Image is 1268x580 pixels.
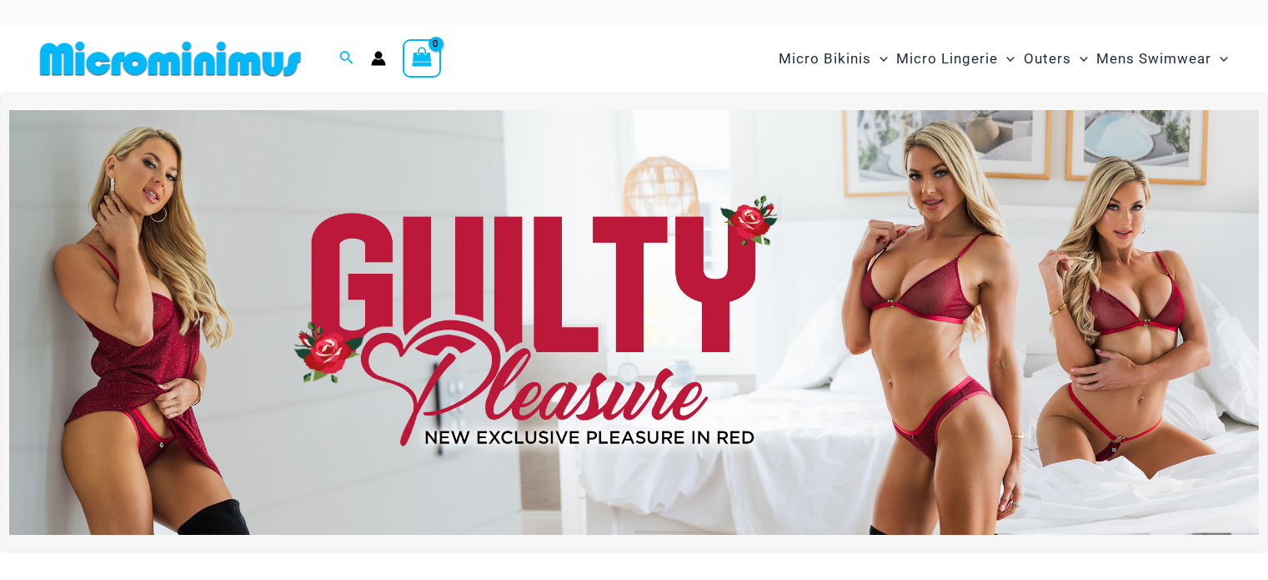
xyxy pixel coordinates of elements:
a: Account icon link [371,51,386,66]
a: Micro BikinisMenu ToggleMenu Toggle [774,33,892,84]
img: Guilty Pleasures Red Lingerie [9,110,1259,535]
span: Menu Toggle [871,38,888,80]
span: Mens Swimwear [1096,38,1211,80]
span: Menu Toggle [1071,38,1088,80]
nav: Site Navigation [772,31,1235,87]
a: OutersMenu ToggleMenu Toggle [1020,33,1092,84]
a: Mens SwimwearMenu ToggleMenu Toggle [1092,33,1232,84]
span: Micro Bikinis [779,38,871,80]
span: Outers [1024,38,1071,80]
a: Search icon link [339,48,354,69]
img: MM SHOP LOGO FLAT [33,40,308,78]
a: Micro LingerieMenu ToggleMenu Toggle [892,33,1019,84]
span: Micro Lingerie [896,38,998,80]
a: View Shopping Cart, empty [403,39,441,78]
span: Menu Toggle [1211,38,1228,80]
span: Menu Toggle [998,38,1015,80]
